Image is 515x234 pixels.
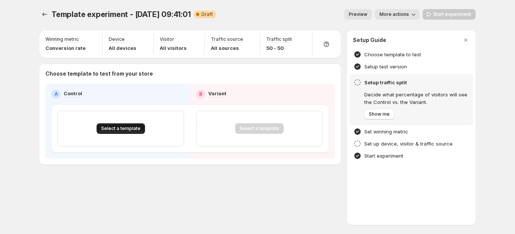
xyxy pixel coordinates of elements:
[375,9,420,20] button: More actions
[266,44,292,52] p: 50 - 50
[45,36,79,42] p: Winning metric
[208,90,226,97] p: Variant
[364,51,421,58] h4: Choose template to test
[364,79,469,86] h4: Setup traffic split
[364,91,469,106] p: Decide what percentage of visitors will see the Control vs. the Variant.
[97,123,145,134] button: Select a template
[45,44,86,52] p: Conversion rate
[379,11,409,17] span: More actions
[64,90,82,97] p: Control
[51,10,191,19] span: Template experiment - [DATE] 09:41:01
[211,44,243,52] p: All sources
[160,44,187,52] p: All visitors
[201,11,213,17] span: Draft
[364,128,408,135] h4: Set winning metric
[109,44,136,52] p: All devices
[364,140,453,147] h4: Set up device, visitor & traffic source
[109,36,125,42] p: Device
[364,63,407,70] h4: Setup test version
[266,36,292,42] p: Traffic split
[45,70,335,77] p: Choose template to test from your store
[160,36,174,42] p: Visitor
[353,36,386,44] h3: Setup Guide
[364,152,403,160] h4: Start experiment
[39,9,50,20] button: Experiments
[349,11,367,17] span: Preview
[211,36,243,42] p: Traffic source
[55,91,58,97] h2: A
[364,109,394,119] button: Show me
[344,9,372,20] button: Preview
[199,91,202,97] h2: B
[369,111,390,117] span: Show me
[101,126,140,132] span: Select a template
